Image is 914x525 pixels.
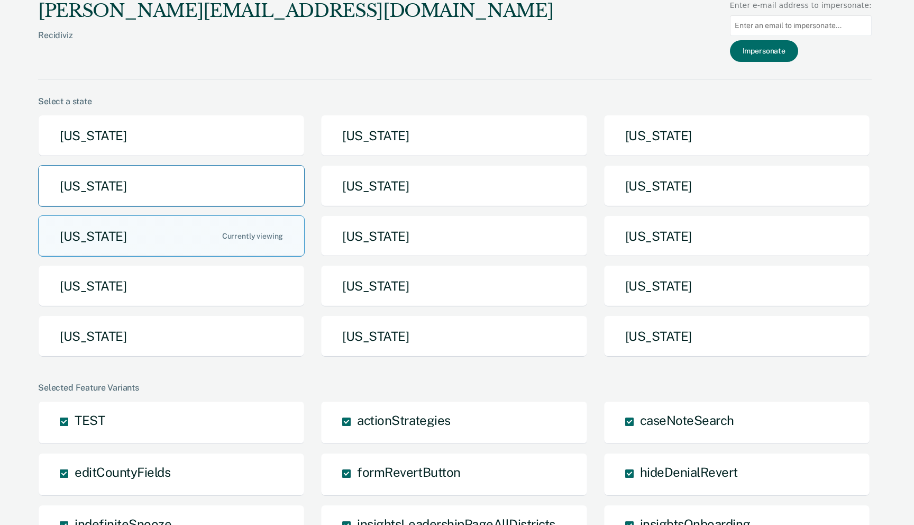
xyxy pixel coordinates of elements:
button: [US_STATE] [38,115,305,157]
button: [US_STATE] [321,215,587,257]
span: editCountyFields [75,465,170,479]
button: [US_STATE] [604,315,870,357]
div: Select a state [38,96,872,106]
span: hideDenialRevert [640,465,738,479]
button: [US_STATE] [604,115,870,157]
span: formRevertButton [357,465,460,479]
span: caseNoteSearch [640,413,734,428]
button: [US_STATE] [604,165,870,207]
button: [US_STATE] [38,165,305,207]
button: [US_STATE] [38,315,305,357]
button: [US_STATE] [38,265,305,307]
span: TEST [75,413,105,428]
button: [US_STATE] [321,165,587,207]
span: actionStrategies [357,413,450,428]
button: [US_STATE] [604,265,870,307]
button: [US_STATE] [321,265,587,307]
button: [US_STATE] [321,315,587,357]
input: Enter an email to impersonate... [730,15,872,36]
button: Impersonate [730,40,798,62]
button: [US_STATE] [321,115,587,157]
div: Selected Feature Variants [38,383,872,393]
div: Recidiviz [38,30,553,57]
button: [US_STATE] [38,215,305,257]
button: [US_STATE] [604,215,870,257]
